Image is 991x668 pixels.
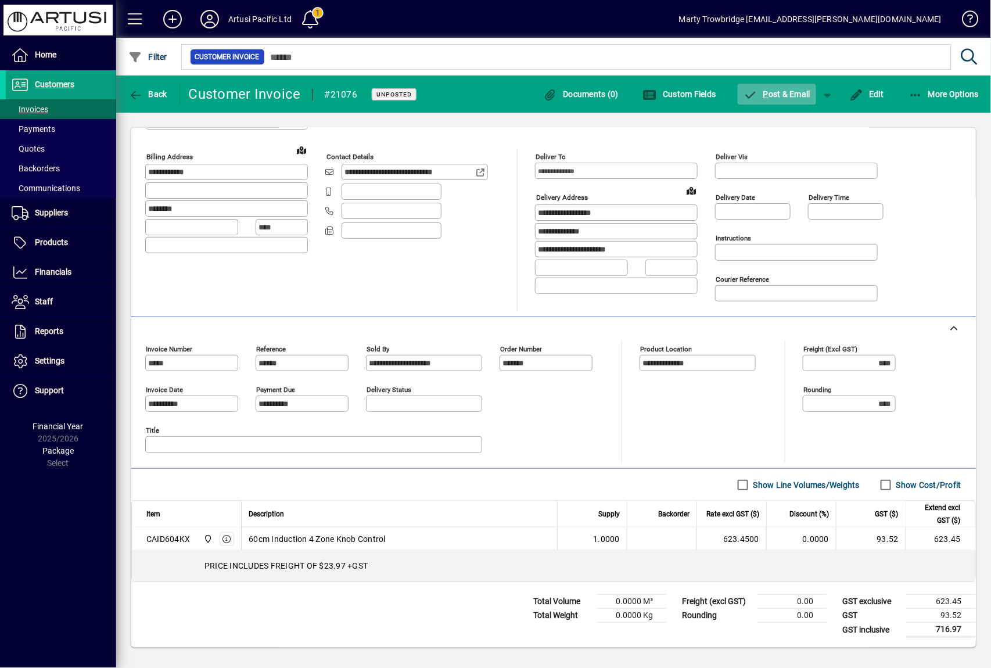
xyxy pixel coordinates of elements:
[146,386,183,394] mat-label: Invoice date
[6,317,116,346] a: Reports
[125,84,170,105] button: Back
[249,533,386,545] span: 60cm Induction 4 Zone Knob Control
[836,527,906,551] td: 93.52
[716,275,769,283] mat-label: Courier Reference
[249,508,284,520] span: Description
[128,89,167,99] span: Back
[132,551,975,581] div: PRICE INCLUDES FREIGHT OF $23.97 +GST
[643,89,716,99] span: Custom Fields
[367,386,411,394] mat-label: Delivery status
[146,533,190,545] div: CAID604KX
[803,386,831,394] mat-label: Rounding
[367,345,389,353] mat-label: Sold by
[658,508,690,520] span: Backorder
[836,623,906,637] td: GST inclusive
[154,9,191,30] button: Add
[35,297,53,306] span: Staff
[906,84,982,105] button: More Options
[527,595,597,609] td: Total Volume
[191,9,228,30] button: Profile
[676,609,757,623] td: Rounding
[751,479,860,491] label: Show Line Volumes/Weights
[35,80,74,89] span: Customers
[146,426,159,434] mat-label: Title
[116,84,180,105] app-page-header-button: Back
[256,386,295,394] mat-label: Payment due
[906,623,976,637] td: 716.97
[875,508,899,520] span: GST ($)
[6,199,116,228] a: Suppliers
[640,84,719,105] button: Custom Fields
[836,609,906,623] td: GST
[128,52,167,62] span: Filter
[704,533,759,545] div: 623.4500
[6,159,116,178] a: Backorders
[803,345,857,353] mat-label: Freight (excl GST)
[536,153,566,161] mat-label: Deliver To
[35,50,56,59] span: Home
[540,84,622,105] button: Documents (0)
[35,356,64,365] span: Settings
[12,124,55,134] span: Payments
[738,84,817,105] button: Post & Email
[679,10,942,28] div: Marty Trowbridge [EMAIL_ADDRESS][PERSON_NAME][DOMAIN_NAME]
[676,595,757,609] td: Freight (excl GST)
[849,89,884,99] span: Edit
[757,609,827,623] td: 0.00
[6,178,116,198] a: Communications
[35,208,68,217] span: Suppliers
[228,10,292,28] div: Artusi Pacific Ltd
[716,193,755,202] mat-label: Delivery date
[146,345,192,353] mat-label: Invoice number
[757,595,827,609] td: 0.00
[125,46,170,67] button: Filter
[6,41,116,70] a: Home
[597,609,667,623] td: 0.0000 Kg
[33,422,84,431] span: Financial Year
[35,267,71,276] span: Financials
[953,2,976,40] a: Knowledge Base
[744,89,811,99] span: ost & Email
[6,139,116,159] a: Quotes
[716,153,748,161] mat-label: Deliver via
[6,288,116,317] a: Staff
[376,91,412,98] span: Unposted
[809,193,849,202] mat-label: Delivery time
[12,144,45,153] span: Quotes
[789,508,829,520] span: Discount (%)
[913,501,961,527] span: Extend excl GST ($)
[500,345,542,353] mat-label: Order number
[906,609,976,623] td: 93.52
[35,386,64,395] span: Support
[6,119,116,139] a: Payments
[597,595,667,609] td: 0.0000 M³
[846,84,887,105] button: Edit
[527,609,597,623] td: Total Weight
[325,85,358,104] div: #21076
[35,238,68,247] span: Products
[6,347,116,376] a: Settings
[6,376,116,405] a: Support
[256,345,286,353] mat-label: Reference
[716,234,751,242] mat-label: Instructions
[906,595,976,609] td: 623.45
[292,141,311,159] a: View on map
[906,527,975,551] td: 623.45
[146,508,160,520] span: Item
[766,527,836,551] td: 0.0000
[200,533,214,545] span: Main Warehouse
[640,345,692,353] mat-label: Product location
[12,184,80,193] span: Communications
[35,326,63,336] span: Reports
[12,164,60,173] span: Backorders
[682,181,701,200] a: View on map
[543,89,619,99] span: Documents (0)
[195,51,260,63] span: Customer Invoice
[42,446,74,455] span: Package
[763,89,769,99] span: P
[189,85,301,103] div: Customer Invoice
[706,508,759,520] span: Rate excl GST ($)
[594,533,620,545] span: 1.0000
[909,89,979,99] span: More Options
[598,508,620,520] span: Supply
